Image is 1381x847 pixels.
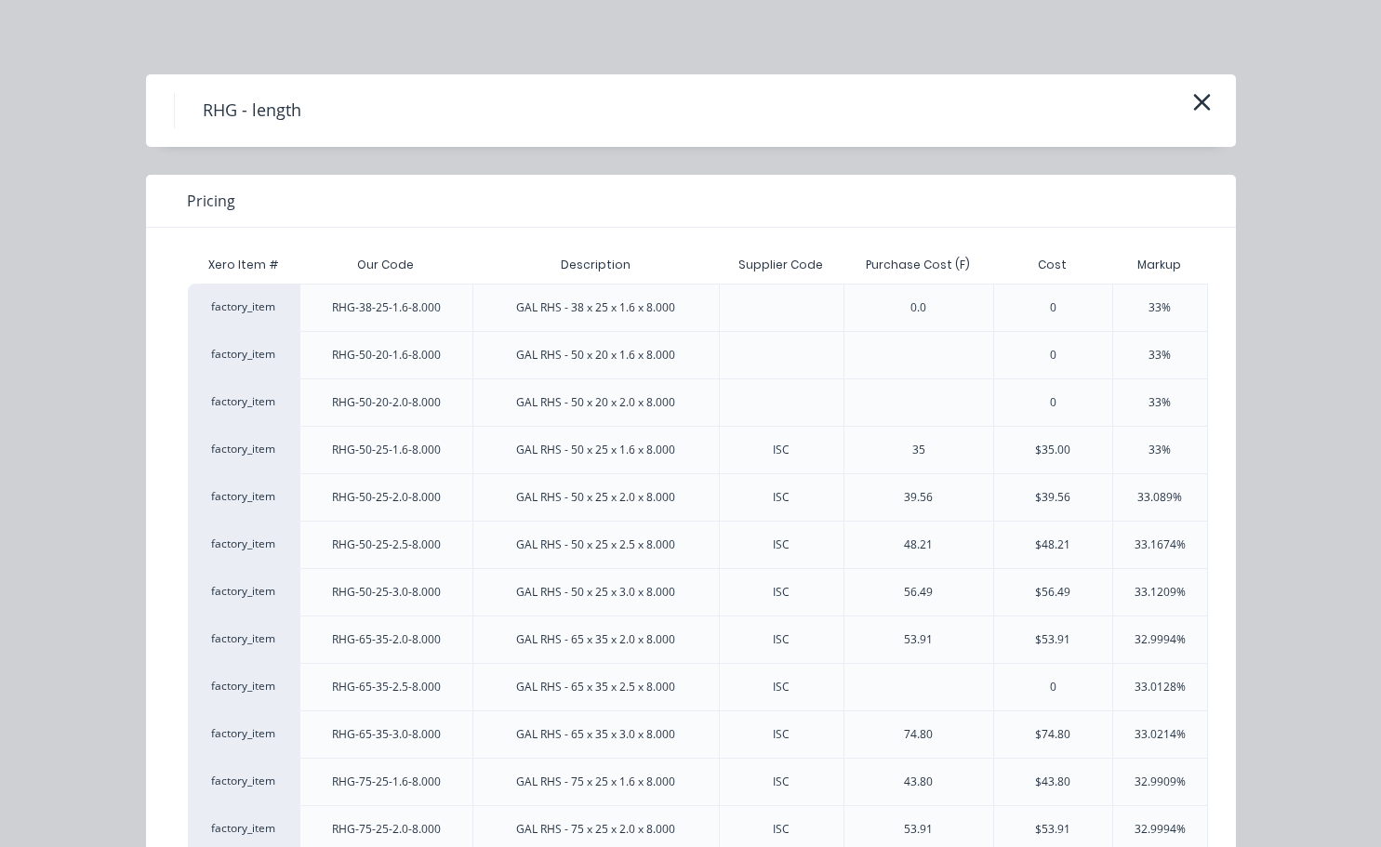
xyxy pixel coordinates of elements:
div: $53.91 [1035,821,1070,838]
div: 33.0214% [1135,726,1186,743]
div: 53.91 [904,821,933,838]
div: 48.21 [904,536,933,553]
div: 32.9909% [1135,774,1186,790]
div: factory_item [188,331,299,378]
div: GAL RHS - 50 x 20 x 2.0 x 8.000 [516,394,675,411]
div: ISC [773,584,790,601]
div: Purchase Cost (F) [851,242,985,288]
div: 0 [1050,299,1056,316]
div: 32.9994% [1135,631,1186,648]
div: 33.1674% [1135,536,1186,553]
div: RHG-65-35-3.0-8.000 [332,726,441,743]
div: 33.089% [1137,489,1182,506]
div: 33% [1149,347,1171,364]
div: 33% [1149,394,1171,411]
div: $74.80 [1035,726,1070,743]
div: RHG-50-25-3.0-8.000 [332,584,441,601]
div: RHG-75-25-1.6-8.000 [332,774,441,790]
div: 0 [1050,347,1056,364]
div: RHG-50-25-2.0-8.000 [332,489,441,506]
div: Cost [993,246,1112,284]
div: $43.80 [1035,774,1070,790]
div: GAL RHS - 50 x 25 x 2.5 x 8.000 [516,536,675,553]
div: ISC [773,821,790,838]
div: 74.80 [904,726,933,743]
div: 53.91 [904,631,933,648]
div: Price [1207,246,1338,284]
div: 0.0 [910,299,926,316]
div: GAL RHS - 65 x 35 x 3.0 x 8.000 [516,726,675,743]
div: GAL RHS - 50 x 25 x 3.0 x 8.000 [516,584,675,601]
div: factory_item [188,710,299,758]
div: RHG-50-25-1.6-8.000 [332,442,441,458]
div: RHG-65-35-2.5-8.000 [332,679,441,695]
div: factory_item [188,758,299,805]
div: 33% [1149,442,1171,458]
div: RHG-38-25-1.6-8.000 [332,299,441,316]
div: factory_item [188,284,299,331]
div: factory_item [188,521,299,568]
div: $35.00 [1035,442,1070,458]
div: $53.91 [1035,631,1070,648]
div: RHG-50-20-2.0-8.000 [332,394,441,411]
div: Markup [1112,246,1207,284]
div: factory_item [188,568,299,615]
div: 32.9994% [1135,821,1186,838]
div: GAL RHS - 38 x 25 x 1.6 x 8.000 [516,299,675,316]
div: GAL RHS - 50 x 25 x 1.6 x 8.000 [516,442,675,458]
div: factory_item [188,663,299,710]
div: RHG-75-25-2.0-8.000 [332,821,441,838]
div: ISC [773,679,790,695]
div: RHG-50-20-1.6-8.000 [332,347,441,364]
div: Supplier Code [724,242,838,288]
div: Our Code [342,242,429,288]
div: $39.56 [1035,489,1070,506]
div: 33% [1149,299,1171,316]
div: ISC [773,536,790,553]
div: factory_item [188,426,299,473]
div: ISC [773,726,790,743]
div: ISC [773,489,790,506]
div: ISC [773,442,790,458]
div: factory_item [188,615,299,663]
div: RHG-65-35-2.0-8.000 [332,631,441,648]
div: ISC [773,774,790,790]
div: 39.56 [904,489,933,506]
div: 0 [1050,394,1056,411]
div: $48.21 [1035,536,1070,553]
div: Description [546,242,645,288]
h4: RHG - length [174,93,329,128]
div: Xero Item # [188,246,299,284]
div: GAL RHS - 65 x 35 x 2.5 x 8.000 [516,679,675,695]
div: GAL RHS - 75 x 25 x 2.0 x 8.000 [516,821,675,838]
span: Pricing [187,190,235,212]
div: factory_item [188,378,299,426]
div: 35 [912,442,925,458]
div: factory_item [188,473,299,521]
div: $56.49 [1035,584,1070,601]
div: 56.49 [904,584,933,601]
div: 0 [1050,679,1056,695]
div: GAL RHS - 65 x 35 x 2.0 x 8.000 [516,631,675,648]
div: ISC [773,631,790,648]
div: 33.0128% [1135,679,1186,695]
div: 43.80 [904,774,933,790]
div: GAL RHS - 75 x 25 x 1.6 x 8.000 [516,774,675,790]
div: RHG-50-25-2.5-8.000 [332,536,441,553]
div: GAL RHS - 50 x 25 x 2.0 x 8.000 [516,489,675,506]
div: 33.1209% [1135,584,1186,601]
div: GAL RHS - 50 x 20 x 1.6 x 8.000 [516,347,675,364]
